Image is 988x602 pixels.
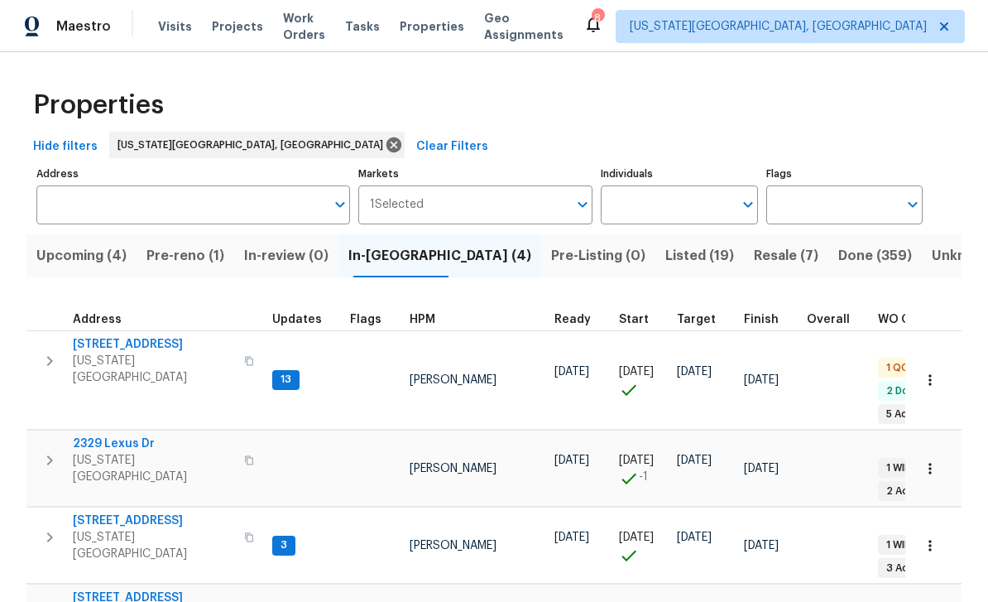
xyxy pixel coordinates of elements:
[880,361,915,375] span: 1 QC
[554,314,591,325] span: Ready
[754,244,818,267] span: Resale (7)
[571,193,594,216] button: Open
[880,561,952,576] span: 3 Accepted
[350,314,381,325] span: Flags
[612,330,670,430] td: Project started on time
[416,137,488,157] span: Clear Filters
[345,21,380,32] span: Tasks
[146,244,224,267] span: Pre-reno (1)
[677,314,731,325] div: Target renovation project end date
[410,374,496,386] span: [PERSON_NAME]
[410,314,435,325] span: HPM
[410,132,495,162] button: Clear Filters
[744,463,779,474] span: [DATE]
[736,193,760,216] button: Open
[619,532,654,543] span: [DATE]
[158,18,192,35] span: Visits
[400,18,464,35] span: Properties
[554,455,589,466] span: [DATE]
[677,532,712,543] span: [DATE]
[73,336,234,353] span: [STREET_ADDRESS]
[274,373,298,387] span: 13
[36,169,350,179] label: Address
[601,169,757,179] label: Individuals
[880,407,951,421] span: 5 Accepted
[551,244,645,267] span: Pre-Listing (0)
[901,193,924,216] button: Open
[677,366,712,378] span: [DATE]
[329,193,352,216] button: Open
[26,132,104,162] button: Hide filters
[619,455,654,466] span: [DATE]
[744,540,779,551] span: [DATE]
[109,132,405,158] div: [US_STATE][GEOGRAPHIC_DATA], [GEOGRAPHIC_DATA]
[36,244,127,267] span: Upcoming (4)
[612,508,670,584] td: Project started on time
[677,455,712,466] span: [DATE]
[880,538,917,552] span: 1 WIP
[358,169,593,179] label: Markets
[73,436,234,452] span: 2329 Lexus Dr
[807,314,850,325] span: Overall
[272,314,322,325] span: Updates
[880,384,928,398] span: 2 Done
[619,366,654,378] span: [DATE]
[744,314,779,325] span: Finish
[639,469,648,485] span: -1
[283,10,325,43] span: Work Orders
[619,314,649,325] span: Start
[612,431,670,507] td: Project started 1 days early
[744,374,779,386] span: [DATE]
[33,137,98,157] span: Hide filters
[73,314,122,325] span: Address
[73,452,234,485] span: [US_STATE][GEOGRAPHIC_DATA]
[554,314,606,325] div: Earliest renovation start date (first business day after COE or Checkout)
[274,538,294,552] span: 3
[410,463,496,474] span: [PERSON_NAME]
[630,18,927,35] span: [US_STATE][GEOGRAPHIC_DATA], [GEOGRAPHIC_DATA]
[766,169,923,179] label: Flags
[878,314,969,325] span: WO Completion
[370,198,424,212] span: 1 Selected
[838,244,912,267] span: Done (359)
[73,513,234,529] span: [STREET_ADDRESS]
[484,10,564,43] span: Geo Assignments
[56,18,111,35] span: Maestro
[554,366,589,378] span: [DATE]
[554,532,589,543] span: [DATE]
[212,18,263,35] span: Projects
[619,314,664,325] div: Actual renovation start date
[118,137,390,153] span: [US_STATE][GEOGRAPHIC_DATA], [GEOGRAPHIC_DATA]
[807,314,865,325] div: Days past target finish date
[348,244,531,267] span: In-[GEOGRAPHIC_DATA] (4)
[880,461,917,475] span: 1 WIP
[665,244,734,267] span: Listed (19)
[677,314,716,325] span: Target
[244,244,329,267] span: In-review (0)
[880,484,952,498] span: 2 Accepted
[744,314,794,325] div: Projected renovation finish date
[73,529,234,562] span: [US_STATE][GEOGRAPHIC_DATA]
[410,540,496,551] span: [PERSON_NAME]
[73,353,234,386] span: [US_STATE][GEOGRAPHIC_DATA]
[33,97,164,113] span: Properties
[592,10,603,26] div: 8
